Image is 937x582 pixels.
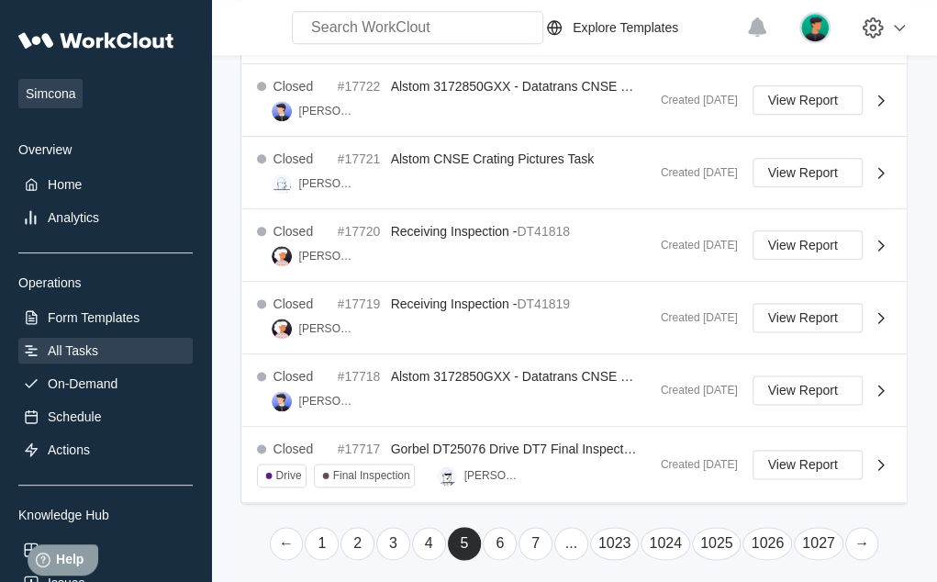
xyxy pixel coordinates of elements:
div: Overview [18,142,193,157]
div: Created [DATE] [646,239,738,252]
button: View Report [753,303,863,332]
a: Closed#17721Alstom CNSE Crating Pictures Task[PERSON_NAME]Created [DATE]View Report [242,137,907,209]
a: Page 3 [376,527,410,560]
a: Analytics [18,205,193,230]
a: ... [554,527,588,560]
div: [PERSON_NAME] [299,395,356,408]
div: Home [48,177,82,192]
a: Schedule [18,404,193,430]
div: #17721 [338,151,384,166]
button: View Report [753,375,863,405]
a: Assets [18,537,193,563]
div: [PERSON_NAME] [299,105,356,118]
div: Closed [273,369,314,384]
img: clout-09.png [272,173,292,194]
span: Alstom CNSE Crating Pictures Task [391,151,594,166]
div: Operations [18,275,193,290]
div: #17722 [338,79,384,94]
div: #17720 [338,224,384,239]
div: [PERSON_NAME] [464,469,521,482]
a: On-Demand [18,371,193,397]
a: Closed#17722Alstom 3172850GXX - Datatrans CNSE Final Inspection Task[PERSON_NAME]Created [DATE]Vi... [242,64,907,137]
span: Receiving Inspection - [391,297,518,311]
a: Form Templates [18,305,193,330]
div: Explore Templates [573,20,678,35]
div: All Tasks [48,343,98,358]
input: Search WorkClout [292,11,543,44]
img: user.png [799,12,831,43]
a: Home [18,172,193,197]
a: Page 1024 [641,527,690,560]
span: Alstom 3172850GXX - Datatrans CNSE Final Inspection Task [391,369,741,384]
div: #17717 [338,442,384,456]
div: Analytics [48,210,99,225]
div: Closed [273,297,314,311]
div: Created [DATE] [646,166,738,179]
a: Next page [845,527,879,560]
div: Created [DATE] [646,311,738,324]
a: Page 1027 [794,527,843,560]
div: On-Demand [48,376,117,391]
div: Schedule [48,409,101,424]
div: #17719 [338,297,384,311]
a: Page 7 [519,527,552,560]
a: Page 6 [483,527,517,560]
span: Alstom 3172850GXX - Datatrans CNSE Final Inspection Task [391,79,741,94]
a: Closed#17720Receiving Inspection -DT41818[PERSON_NAME]Created [DATE]View Report [242,209,907,282]
span: View Report [768,166,838,179]
div: Closed [273,151,314,166]
div: [PERSON_NAME] [299,250,356,263]
a: Page 4 [412,527,446,560]
div: Created [DATE] [646,458,738,471]
a: Page 1025 [692,527,742,560]
div: Drive [276,469,302,482]
span: Simcona [18,79,83,108]
mark: DT41819 [517,297,570,311]
a: Closed#17718Alstom 3172850GXX - Datatrans CNSE Final Inspection Task[PERSON_NAME]Created [DATE]Vi... [242,354,907,427]
div: Final Inspection [333,469,410,482]
div: Created [DATE] [646,94,738,106]
img: user-4.png [272,319,292,339]
a: Page 2 [340,527,374,560]
div: Closed [273,442,314,456]
div: Knowledge Hub [18,508,193,522]
div: Closed [273,224,314,239]
a: Page 5 is your current page [448,527,482,560]
a: Previous page [270,527,304,560]
span: View Report [768,94,838,106]
div: [PERSON_NAME] [299,177,356,190]
div: [PERSON_NAME] [299,322,356,335]
a: Closed#17719Receiving Inspection -DT41819[PERSON_NAME]Created [DATE]View Report [242,282,907,354]
button: View Report [753,450,863,479]
img: user-5.png [272,101,292,121]
div: Closed [273,79,314,94]
a: Closed#17717Gorbel DT25076 Drive DT7 Final Inspection TaskDriveFinal Inspection[PERSON_NAME]Creat... [242,427,907,503]
span: View Report [768,239,838,252]
a: Page 1023 [590,527,640,560]
span: Gorbel DT25076 Drive DT7 Final Inspection Task [391,442,671,456]
a: Page 1 [305,527,339,560]
span: View Report [768,384,838,397]
button: View Report [753,85,863,115]
img: clout-01.png [437,465,457,486]
div: Actions [48,442,90,457]
a: Actions [18,437,193,463]
span: View Report [768,458,838,471]
div: #17718 [338,369,384,384]
a: Page 1026 [742,527,792,560]
img: user-4.png [272,246,292,266]
a: All Tasks [18,338,193,364]
div: Created [DATE] [646,384,738,397]
a: Explore Templates [543,17,737,39]
button: View Report [753,230,863,260]
span: Receiving Inspection - [391,224,518,239]
mark: DT41818 [517,224,570,239]
button: View Report [753,158,863,187]
img: user-5.png [272,391,292,411]
div: Form Templates [48,310,139,325]
span: View Report [768,311,838,324]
